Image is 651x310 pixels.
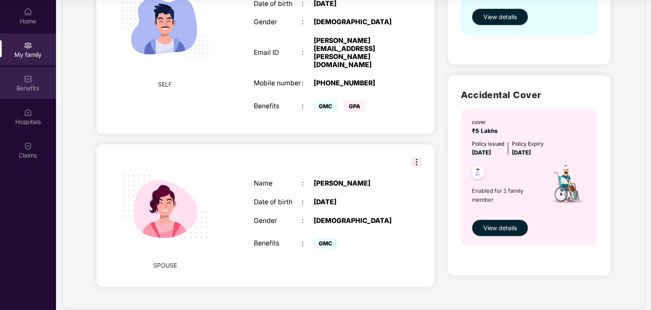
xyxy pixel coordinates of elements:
[302,18,314,26] div: :
[483,12,517,22] span: View details
[302,79,314,87] div: :
[314,37,398,69] div: [PERSON_NAME][EMAIL_ADDRESS][PERSON_NAME][DOMAIN_NAME]
[461,88,598,102] h2: Accidental Cover
[472,8,528,25] button: View details
[302,180,314,188] div: :
[314,217,398,225] div: [DEMOGRAPHIC_DATA]
[472,118,501,126] div: cover
[302,102,314,110] div: :
[472,220,528,237] button: View details
[302,198,314,206] div: :
[24,8,32,16] img: svg+xml;base64,PHN2ZyBpZD0iSG9tZSIgeG1sbnM9Imh0dHA6Ly93d3cudzMub3JnLzIwMDAvc3ZnIiB3aWR0aD0iMjAiIG...
[254,102,302,110] div: Benefits
[254,198,302,206] div: Date of birth
[540,158,594,215] img: icon
[254,217,302,225] div: Gender
[254,180,302,188] div: Name
[153,261,177,270] span: SPOUSE
[472,186,540,204] span: Enabled for 1 family member
[24,108,32,117] img: svg+xml;base64,PHN2ZyBpZD0iSG9zcGl0YWxzIiB4bWxucz0iaHR0cDovL3d3dy53My5vcmcvMjAwMC9zdmciIHdpZHRoPS...
[24,142,32,150] img: svg+xml;base64,PHN2ZyBpZD0iQ2xhaW0iIHhtbG5zPSJodHRwOi8vd3d3LnczLm9yZy8yMDAwL3N2ZyIgd2lkdGg9IjIwIi...
[158,80,172,89] span: SELF
[483,223,517,233] span: View details
[468,163,488,184] img: svg+xml;base64,PHN2ZyB4bWxucz0iaHR0cDovL3d3dy53My5vcmcvMjAwMC9zdmciIHdpZHRoPSI0OC45NDMiIGhlaWdodD...
[314,180,398,188] div: [PERSON_NAME]
[412,157,422,167] img: svg+xml;base64,PHN2ZyB3aWR0aD0iMzIiIGhlaWdodD0iMzIiIHZpZXdCb3g9IjAgMCAzMiAzMiIgZmlsbD0ibm9uZSIgeG...
[314,100,337,112] span: GMC
[254,79,302,87] div: Mobile number
[314,237,337,249] span: GMC
[314,198,398,206] div: [DATE]
[472,149,491,156] span: [DATE]
[24,41,32,50] img: svg+xml;base64,PHN2ZyB3aWR0aD0iMjAiIGhlaWdodD0iMjAiIHZpZXdCb3g9IjAgMCAyMCAyMCIgZmlsbD0ibm9uZSIgeG...
[472,140,505,148] div: Policy issued
[302,217,314,225] div: :
[302,49,314,57] div: :
[512,149,531,156] span: [DATE]
[472,127,501,134] span: ₹5 Lakhs
[254,49,302,57] div: Email ID
[111,153,219,261] img: svg+xml;base64,PHN2ZyB4bWxucz0iaHR0cDovL3d3dy53My5vcmcvMjAwMC9zdmciIHdpZHRoPSIyMjQiIGhlaWdodD0iMT...
[314,79,398,87] div: [PHONE_NUMBER]
[254,240,302,248] div: Benefits
[314,18,398,26] div: [DEMOGRAPHIC_DATA]
[24,75,32,83] img: svg+xml;base64,PHN2ZyBpZD0iQmVuZWZpdHMiIHhtbG5zPSJodHRwOi8vd3d3LnczLm9yZy8yMDAwL3N2ZyIgd2lkdGg9Ij...
[302,240,314,248] div: :
[344,100,365,112] span: GPA
[254,18,302,26] div: Gender
[512,140,544,148] div: Policy Expiry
